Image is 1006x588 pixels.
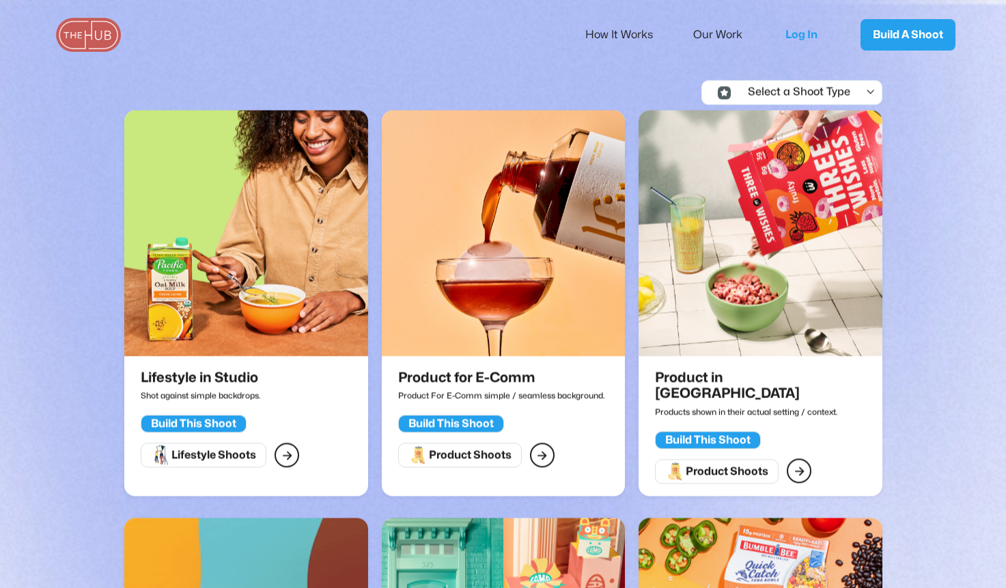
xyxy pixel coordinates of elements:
[428,448,511,462] div: Product Shoots
[275,443,299,467] a: 
[686,464,768,478] div: Product Shoots
[151,445,171,465] img: Lifestyle Shoots
[717,86,730,99] img: Icon Select Category - Localfinder X Webflow Template
[772,12,840,57] a: Log In
[639,110,882,369] a: Product in Situ
[171,448,256,462] div: Lifestyle Shoots
[124,110,367,369] a: Lifestyle in Studio
[665,461,686,481] img: Product Shoots
[655,369,865,402] h2: Product in [GEOGRAPHIC_DATA]
[281,446,292,464] div: 
[736,86,850,98] div: Select a Shoot Type
[397,411,503,432] a: Build This Shoot
[124,110,367,356] img: Lifestyle in Studio
[529,443,554,467] a: 
[141,411,247,432] a: Build This Shoot
[665,433,751,447] div: Build This Shoot
[141,369,258,385] h2: Lifestyle in Studio
[381,110,624,356] img: Product for E-Comm
[397,385,604,404] p: Product For E-Comm simple / seamless background.
[585,20,671,49] a: How It Works
[639,110,882,356] img: Product in Situ
[381,110,624,369] a: Product for E-Comm
[408,445,428,465] img: Product Shoots
[397,369,598,385] h2: Product for E-Comm
[701,81,934,104] div: Icon Select Category - Localfinder X Webflow TemplateSelect a Shoot Type
[655,402,871,421] p: Products shown in their actual setting / context.
[861,19,955,51] a: Build A Shoot
[655,428,761,449] a: Build This Shoot
[151,417,236,430] div: Build This Shoot
[537,446,547,464] div: 
[693,20,761,49] a: Our Work
[787,458,811,483] a: 
[794,462,804,479] div: 
[408,417,493,430] div: Build This Shoot
[141,385,264,404] p: Shot against simple backdrops.
[865,86,875,98] div: 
